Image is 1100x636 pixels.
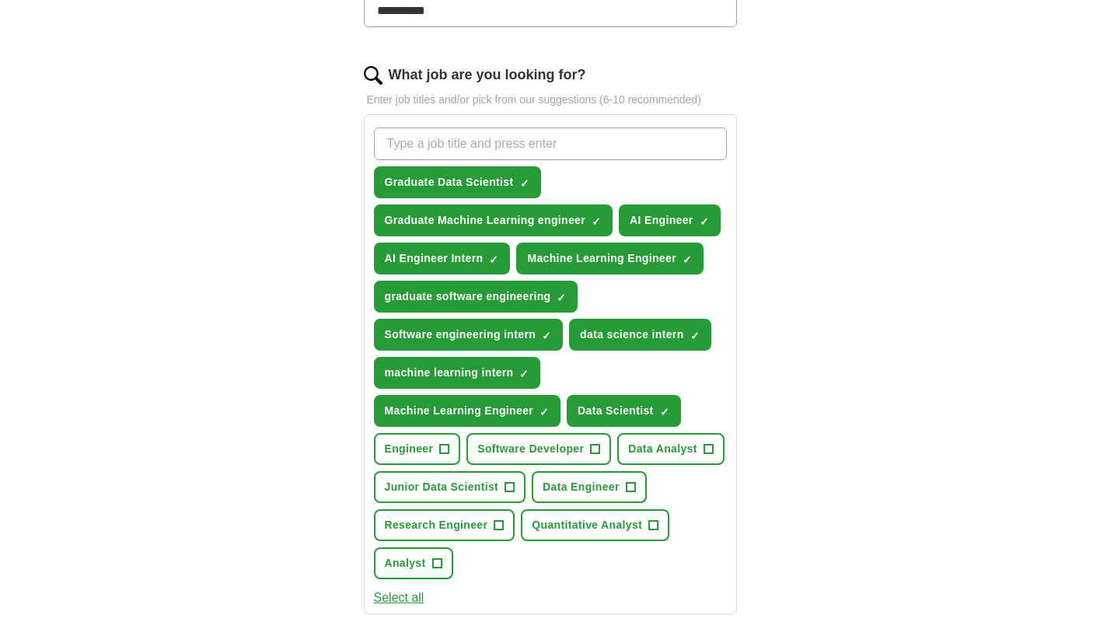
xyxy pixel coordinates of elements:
[385,212,586,229] span: Graduate Machine Learning engineer
[628,441,697,457] span: Data Analyst
[385,555,426,571] span: Analyst
[385,365,514,381] span: machine learning intern
[532,471,647,503] button: Data Engineer
[374,357,541,389] button: machine learning intern✓
[374,128,727,160] input: Type a job title and press enter
[520,177,529,190] span: ✓
[519,368,529,380] span: ✓
[617,433,725,465] button: Data Analyst
[385,479,499,495] span: Junior Data Scientist
[690,330,700,342] span: ✓
[374,547,453,579] button: Analyst
[374,509,515,541] button: Research Engineer
[374,243,511,274] button: AI Engineer Intern✓
[466,433,611,465] button: Software Developer
[567,395,681,427] button: Data Scientist✓
[569,319,711,351] button: data science intern✓
[489,253,498,266] span: ✓
[374,433,461,465] button: Engineer
[700,215,709,228] span: ✓
[374,395,561,427] button: Machine Learning Engineer✓
[516,243,704,274] button: Machine Learning Engineer✓
[385,403,534,419] span: Machine Learning Engineer
[385,517,488,533] span: Research Engineer
[389,65,586,86] label: What job are you looking for?
[385,174,514,190] span: Graduate Data Scientist
[578,403,654,419] span: Data Scientist
[364,92,737,108] p: Enter job titles and/or pick from our suggestions (6-10 recommended)
[527,250,676,267] span: Machine Learning Engineer
[592,215,601,228] span: ✓
[630,212,693,229] span: AI Engineer
[540,406,549,418] span: ✓
[660,406,669,418] span: ✓
[385,288,551,305] span: graduate software engineering
[364,66,382,85] img: search.png
[374,204,613,236] button: Graduate Machine Learning engineer✓
[532,517,642,533] span: Quantitative Analyst
[385,441,434,457] span: Engineer
[543,479,620,495] span: Data Engineer
[521,509,669,541] button: Quantitative Analyst
[385,250,484,267] span: AI Engineer Intern
[374,471,526,503] button: Junior Data Scientist
[580,327,683,343] span: data science intern
[374,589,424,607] button: Select all
[619,204,721,236] button: AI Engineer✓
[374,281,578,313] button: graduate software engineering✓
[374,319,564,351] button: Software engineering intern✓
[374,166,541,198] button: Graduate Data Scientist✓
[477,441,584,457] span: Software Developer
[683,253,692,266] span: ✓
[542,330,551,342] span: ✓
[385,327,536,343] span: Software engineering intern
[557,292,566,304] span: ✓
